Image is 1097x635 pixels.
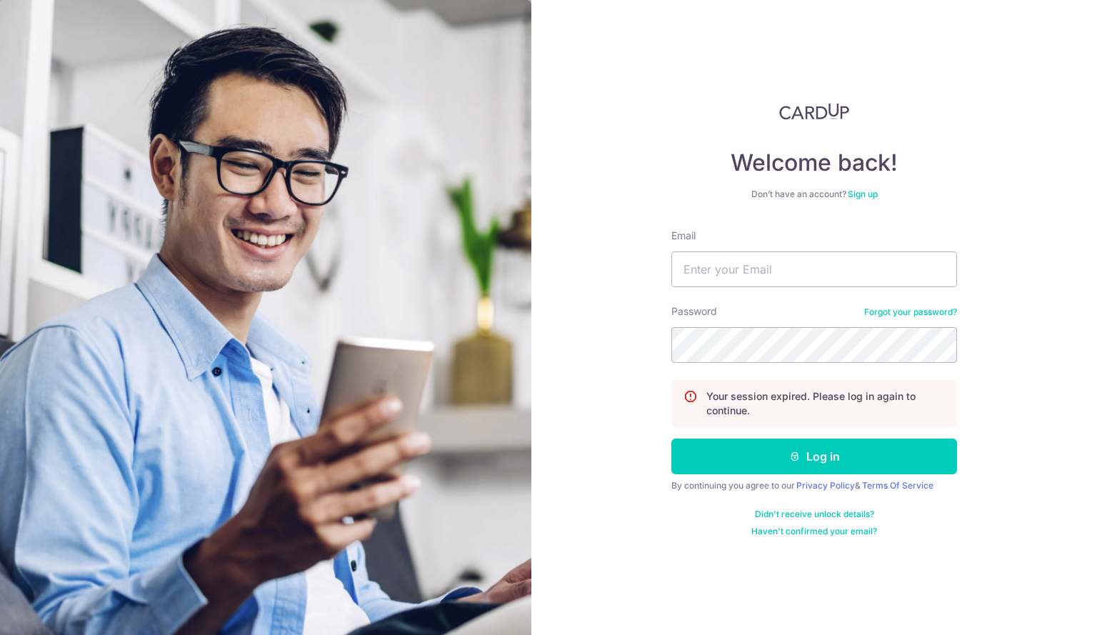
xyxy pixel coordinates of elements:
div: By continuing you agree to our & [671,480,957,491]
a: Haven't confirmed your email? [751,526,877,537]
a: Sign up [848,189,878,199]
h4: Welcome back! [671,149,957,177]
a: Forgot your password? [864,306,957,318]
a: Terms Of Service [862,480,933,491]
p: Your session expired. Please log in again to continue. [706,389,945,418]
a: Didn't receive unlock details? [755,509,874,520]
button: Log in [671,439,957,474]
a: Privacy Policy [796,480,855,491]
label: Password [671,304,717,319]
input: Enter your Email [671,251,957,287]
div: Don’t have an account? [671,189,957,200]
img: CardUp Logo [779,103,849,120]
label: Email [671,229,696,243]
